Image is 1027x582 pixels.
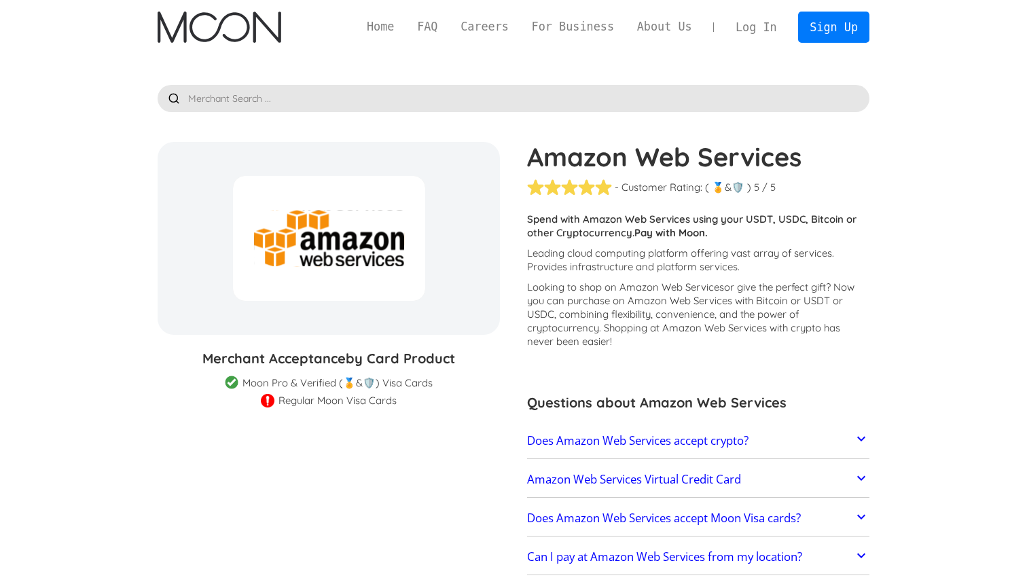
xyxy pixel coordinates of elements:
a: home [158,12,281,43]
a: For Business [520,18,626,35]
a: Does Amazon Web Services accept crypto? [527,426,869,455]
a: Does Amazon Web Services accept Moon Visa cards? [527,504,869,532]
h3: Questions about Amazon Web Services [527,393,869,413]
h3: Merchant Acceptance [158,348,500,369]
a: Careers [449,18,520,35]
div: - Customer Rating: [615,181,702,194]
p: Spend with Amazon Web Services using your USDT, USDC, Bitcoin or other Cryptocurrency. [527,213,869,240]
a: FAQ [406,18,449,35]
a: Home [355,18,406,35]
img: Moon Logo [158,12,281,43]
div: / 5 [762,181,776,194]
input: Merchant Search ... [158,85,869,112]
span: or give the perfect gift [724,280,826,293]
span: by Card Product [346,350,455,367]
a: Log In [724,12,788,42]
a: Can I pay at Amazon Web Services from my location? [527,543,869,572]
div: Moon Pro & Verified (🏅&🛡️) Visa Cards [242,376,433,390]
div: ) [747,181,751,194]
p: Leading cloud computing platform offering vast array of services. Provides infrastructure and pla... [527,247,869,274]
h2: Amazon Web Services Virtual Credit Card [527,473,741,486]
a: Sign Up [798,12,869,42]
h2: Does Amazon Web Services accept crypto? [527,434,749,448]
h1: Amazon Web Services [527,142,869,172]
div: 5 [754,181,759,194]
strong: Pay with Moon. [634,226,708,239]
div: 🏅&🛡️ [712,181,744,194]
p: Looking to shop on Amazon Web Services ? Now you can purchase on Amazon Web Services with Bitcoin... [527,280,869,348]
div: ( [705,181,709,194]
div: Regular Moon Visa Cards [278,394,397,407]
a: Amazon Web Services Virtual Credit Card [527,465,869,494]
a: About Us [626,18,704,35]
h2: Does Amazon Web Services accept Moon Visa cards? [527,511,801,525]
h2: Can I pay at Amazon Web Services from my location? [527,550,802,564]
